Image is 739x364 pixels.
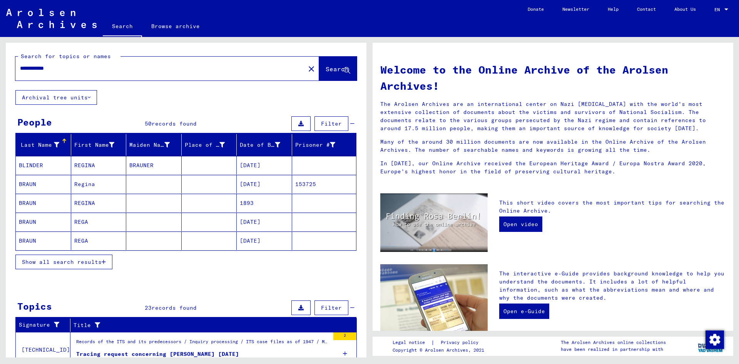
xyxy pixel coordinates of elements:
[19,319,70,331] div: Signature
[19,321,60,329] div: Signature
[696,336,725,356] img: yv_logo.png
[103,17,142,37] a: Search
[240,141,280,149] div: Date of Birth
[16,213,71,231] mat-cell: BRAUN
[499,304,549,319] a: Open e-Guide
[6,9,97,28] img: Arolsen_neg.svg
[333,332,356,340] div: 2
[321,304,342,311] span: Filter
[706,330,724,349] img: Change consent
[129,141,170,149] div: Maiden Name
[16,134,71,156] mat-header-cell: Last Name
[22,258,102,265] span: Show all search results
[71,231,127,250] mat-cell: REGA
[499,199,726,215] p: This short video covers the most important tips for searching the Online Archive.
[76,338,329,349] div: Records of the ITS and its predecessors / Inquiry processing / ITS case files as of 1947 / Microf...
[145,120,152,127] span: 50
[237,156,292,174] mat-cell: [DATE]
[15,90,97,105] button: Archival tree units
[71,156,127,174] mat-cell: REGINA
[295,139,347,151] div: Prisoner #
[237,134,292,156] mat-header-cell: Date of Birth
[321,120,342,127] span: Filter
[126,156,182,174] mat-cell: BRAUNER
[314,116,348,131] button: Filter
[74,321,338,329] div: Title
[435,339,488,347] a: Privacy policy
[74,141,115,149] div: First Name
[129,139,181,151] div: Maiden Name
[185,141,225,149] div: Place of Birth
[126,134,182,156] mat-header-cell: Maiden Name
[380,138,726,154] p: Many of the around 30 million documents are now available in the Online Archive of the Arolsen Ar...
[21,53,111,60] mat-label: Search for topics or names
[71,194,127,212] mat-cell: REGINA
[237,231,292,250] mat-cell: [DATE]
[16,175,71,193] mat-cell: BRAUN
[71,134,127,156] mat-header-cell: First Name
[499,270,726,302] p: The interactive e-Guide provides background knowledge to help you understand the documents. It in...
[16,231,71,250] mat-cell: BRAUN
[326,65,349,73] span: Search
[499,216,542,232] a: Open video
[15,255,112,269] button: Show all search results
[71,213,127,231] mat-cell: REGA
[561,339,666,346] p: The Arolsen Archives online collections
[145,304,152,311] span: 23
[182,134,237,156] mat-header-cell: Place of Birth
[314,300,348,315] button: Filter
[71,175,127,193] mat-cell: Regina
[304,61,319,76] button: Clear
[76,350,239,358] div: Tracing request concerning [PERSON_NAME] [DATE]
[185,139,237,151] div: Place of Birth
[17,115,52,129] div: People
[74,139,126,151] div: First Name
[561,346,666,353] p: have been realized in partnership with
[237,213,292,231] mat-cell: [DATE]
[240,139,292,151] div: Date of Birth
[393,347,488,354] p: Copyright © Arolsen Archives, 2021
[16,194,71,212] mat-cell: BRAUN
[19,139,71,151] div: Last Name
[714,7,723,12] span: EN
[74,319,347,331] div: Title
[380,193,488,252] img: video.jpg
[319,57,357,81] button: Search
[17,299,52,313] div: Topics
[380,159,726,176] p: In [DATE], our Online Archive received the European Heritage Award / Europa Nostra Award 2020, Eu...
[237,175,292,193] mat-cell: [DATE]
[152,120,197,127] span: records found
[393,339,488,347] div: |
[380,264,488,336] img: eguide.jpg
[393,339,431,347] a: Legal notice
[292,134,356,156] mat-header-cell: Prisoner #
[380,100,726,133] p: The Arolsen Archives are an international center on Nazi [MEDICAL_DATA] with the world’s most ext...
[380,62,726,94] h1: Welcome to the Online Archive of the Arolsen Archives!
[307,64,316,74] mat-icon: close
[292,175,356,193] mat-cell: 153725
[237,194,292,212] mat-cell: 1893
[152,304,197,311] span: records found
[16,156,71,174] mat-cell: BLINDER
[295,141,336,149] div: Prisoner #
[19,141,59,149] div: Last Name
[142,17,209,35] a: Browse archive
